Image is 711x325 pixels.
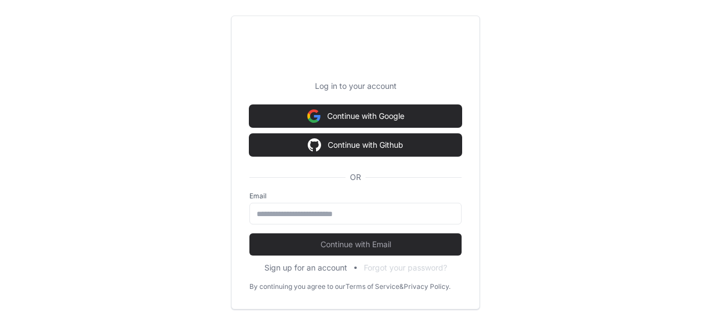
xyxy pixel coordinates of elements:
button: Continue with Email [249,233,462,256]
a: Privacy Policy. [404,282,450,291]
img: Sign in with google [307,105,321,127]
div: & [399,282,404,291]
button: Sign up for an account [264,262,347,273]
div: By continuing you agree to our [249,282,346,291]
button: Forgot your password? [364,262,447,273]
img: Sign in with google [308,134,321,156]
span: OR [346,172,365,183]
a: Terms of Service [346,282,399,291]
button: Continue with Google [249,105,462,127]
button: Continue with Github [249,134,462,156]
label: Email [249,192,462,201]
span: Continue with Email [249,239,462,250]
p: Log in to your account [249,81,462,92]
